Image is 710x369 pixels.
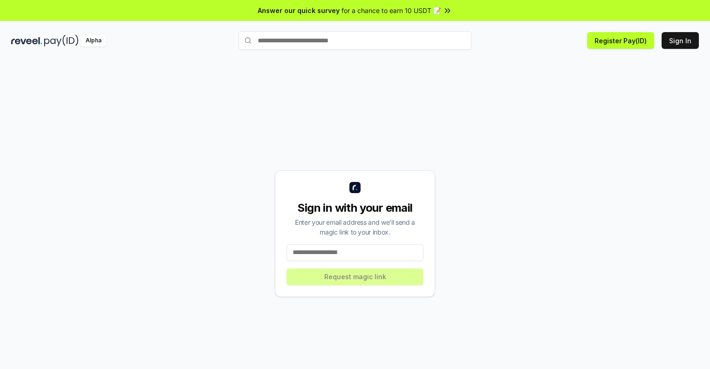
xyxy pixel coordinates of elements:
span: for a chance to earn 10 USDT 📝 [342,6,441,15]
span: Answer our quick survey [258,6,340,15]
img: pay_id [44,35,79,47]
img: logo_small [349,182,361,193]
div: Enter your email address and we’ll send a magic link to your inbox. [287,217,423,237]
div: Alpha [80,35,107,47]
button: Register Pay(ID) [587,32,654,49]
div: Sign in with your email [287,201,423,215]
img: reveel_dark [11,35,42,47]
button: Sign In [662,32,699,49]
